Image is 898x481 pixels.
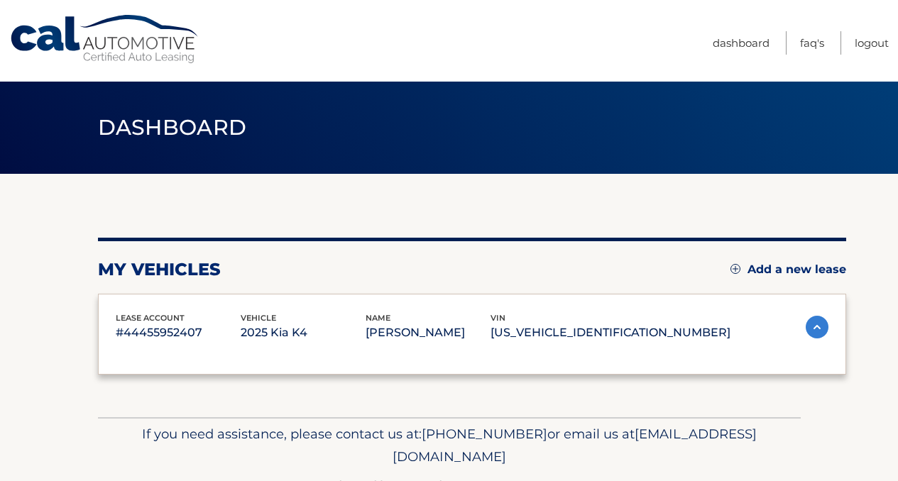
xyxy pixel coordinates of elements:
img: accordion-active.svg [806,316,828,338]
p: [US_VEHICLE_IDENTIFICATION_NUMBER] [491,323,730,343]
span: lease account [116,313,185,323]
p: If you need assistance, please contact us at: or email us at [107,423,792,468]
h2: my vehicles [98,259,221,280]
a: Logout [855,31,889,55]
span: name [366,313,390,323]
span: vehicle [241,313,276,323]
a: FAQ's [800,31,824,55]
span: vin [491,313,505,323]
span: [PHONE_NUMBER] [422,426,547,442]
span: Dashboard [98,114,247,140]
p: 2025 Kia K4 [241,323,366,343]
p: #44455952407 [116,323,241,343]
img: add.svg [730,264,740,274]
a: Add a new lease [730,262,846,277]
a: Cal Automotive [9,14,201,65]
p: [PERSON_NAME] [366,323,491,343]
a: Dashboard [713,31,770,55]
